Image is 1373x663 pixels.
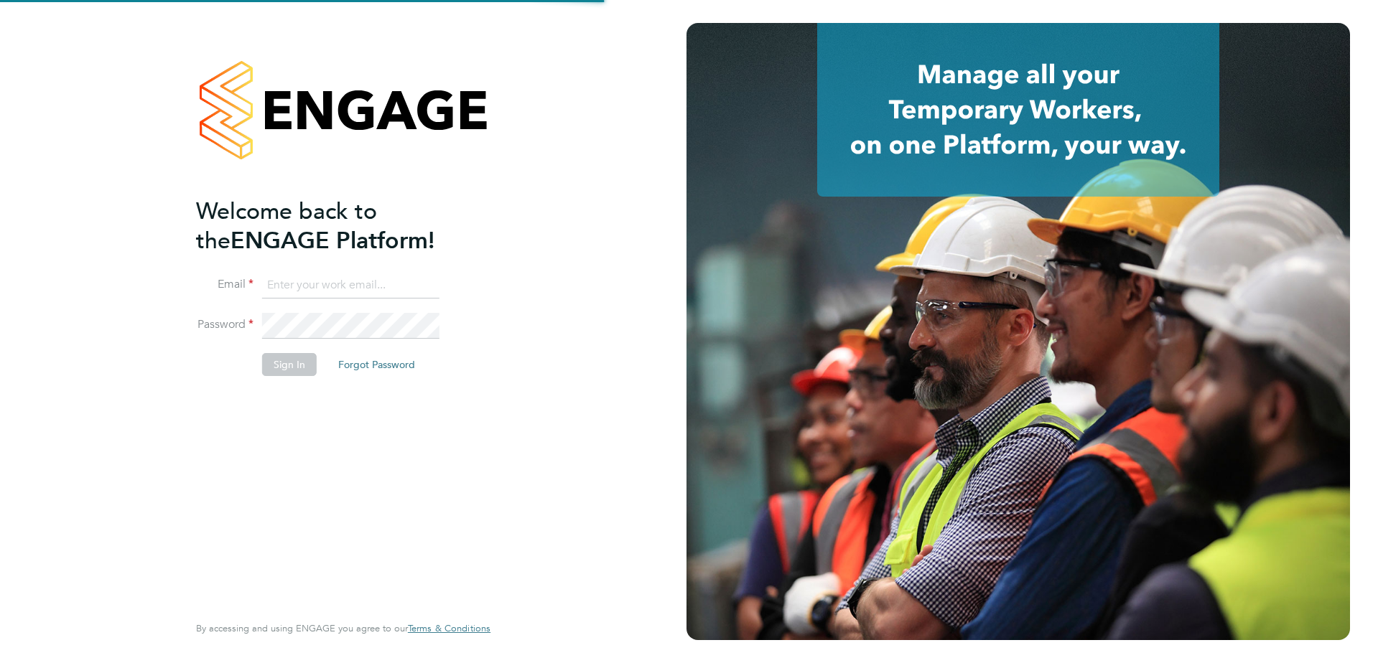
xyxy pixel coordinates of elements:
[262,273,439,298] input: Enter your work email...
[408,623,490,634] a: Terms & Conditions
[196,197,476,255] h2: ENGAGE Platform!
[327,353,427,376] button: Forgot Password
[196,317,253,332] label: Password
[196,622,490,634] span: By accessing and using ENGAGE you agree to our
[196,197,377,255] span: Welcome back to the
[196,277,253,292] label: Email
[408,622,490,634] span: Terms & Conditions
[262,353,317,376] button: Sign In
